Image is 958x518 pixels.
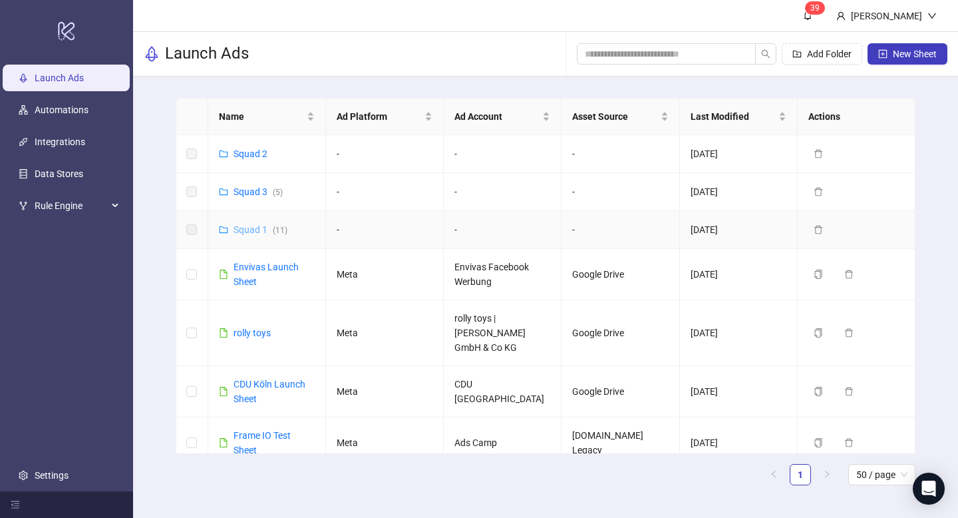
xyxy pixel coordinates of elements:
span: delete [844,328,854,338]
a: Launch Ads [35,73,84,83]
td: - [326,135,444,173]
a: CDU Köln Launch Sheet [234,379,305,404]
a: Settings [35,470,69,481]
span: delete [814,149,823,158]
span: ( 5 ) [273,188,283,197]
button: right [816,464,838,485]
span: file [219,438,228,447]
span: folder-add [792,49,802,59]
td: - [561,173,679,211]
td: Google Drive [561,366,679,417]
span: ( 11 ) [273,226,287,235]
td: CDU [GEOGRAPHIC_DATA] [444,366,561,417]
li: 1 [790,464,811,485]
span: delete [844,270,854,279]
td: [DOMAIN_NAME] Legacy [561,417,679,469]
td: - [326,173,444,211]
span: copy [814,328,823,338]
td: - [444,211,561,249]
a: 1 [790,465,810,485]
span: Asset Source [572,109,657,124]
span: 50 / page [856,465,907,485]
span: copy [814,387,823,396]
span: folder [219,187,228,196]
div: Page Size [848,464,915,485]
span: user [836,11,846,21]
th: Ad Account [444,99,561,135]
a: Integrations [35,136,85,147]
td: Meta [326,300,444,366]
td: - [326,211,444,249]
span: search [761,49,770,59]
th: Actions [798,99,915,135]
span: folder [219,149,228,158]
a: Envivas Launch Sheet [234,262,299,287]
li: Previous Page [763,464,784,485]
span: 9 [815,3,820,13]
a: Squad 1(11) [234,224,287,235]
span: bell [803,11,812,20]
span: plus-square [878,49,887,59]
div: Open Intercom Messenger [913,473,945,505]
a: Squad 3(5) [234,186,283,197]
th: Ad Platform [326,99,444,135]
span: down [927,11,937,21]
span: file [219,387,228,396]
span: Last Modified [691,109,776,124]
span: delete [814,225,823,234]
span: right [823,470,831,478]
button: New Sheet [868,43,947,65]
th: Last Modified [680,99,798,135]
th: Name [208,99,326,135]
td: Envivas Facebook Werbung [444,249,561,300]
td: Meta [326,249,444,300]
div: [PERSON_NAME] [846,9,927,23]
span: 3 [810,3,815,13]
td: [DATE] [680,173,798,211]
td: [DATE] [680,366,798,417]
button: Add Folder [782,43,862,65]
td: [DATE] [680,135,798,173]
li: Next Page [816,464,838,485]
td: Google Drive [561,300,679,366]
button: left [763,464,784,485]
span: folder [219,225,228,234]
td: [DATE] [680,211,798,249]
span: Add Folder [807,49,852,59]
span: left [770,470,778,478]
td: - [561,211,679,249]
a: Automations [35,105,88,115]
a: Squad 2 [234,148,267,159]
th: Asset Source [561,99,679,135]
td: Google Drive [561,249,679,300]
td: - [444,135,561,173]
span: copy [814,438,823,447]
span: Name [219,109,304,124]
span: copy [814,270,823,279]
td: Meta [326,366,444,417]
span: New Sheet [893,49,937,59]
span: file [219,270,228,279]
span: fork [19,201,28,210]
td: [DATE] [680,249,798,300]
a: Data Stores [35,168,83,179]
span: Rule Engine [35,192,108,219]
span: Ad Account [454,109,540,124]
a: Frame IO Test Sheet [234,430,291,455]
td: [DATE] [680,417,798,469]
td: Meta [326,417,444,469]
span: rocket [144,46,160,62]
span: delete [844,387,854,396]
span: menu-fold [11,500,20,509]
a: rolly toys [234,328,271,338]
td: - [561,135,679,173]
td: [DATE] [680,300,798,366]
span: Ad Platform [337,109,422,124]
span: delete [814,187,823,196]
span: file [219,328,228,338]
td: rolly toys | [PERSON_NAME] GmbH & Co KG [444,300,561,366]
sup: 39 [805,1,825,15]
span: delete [844,438,854,447]
td: Ads Camp [444,417,561,469]
td: - [444,173,561,211]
